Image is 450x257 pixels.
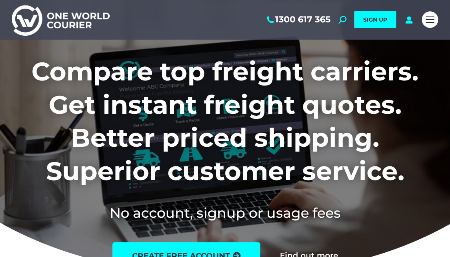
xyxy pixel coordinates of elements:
[422,11,438,28] a: Mobile menu icon
[12,55,438,188] h1: Compare top freight carriers. Get instant freight quotes. Better priced shipping. Superior custom...
[354,11,396,28] a: SIGN UP
[12,203,438,222] h2: No account, signup or usage fees
[265,15,331,25] a: 1300 617 365
[12,4,110,36] img: One World Courier
[363,16,387,23] span: SIGN UP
